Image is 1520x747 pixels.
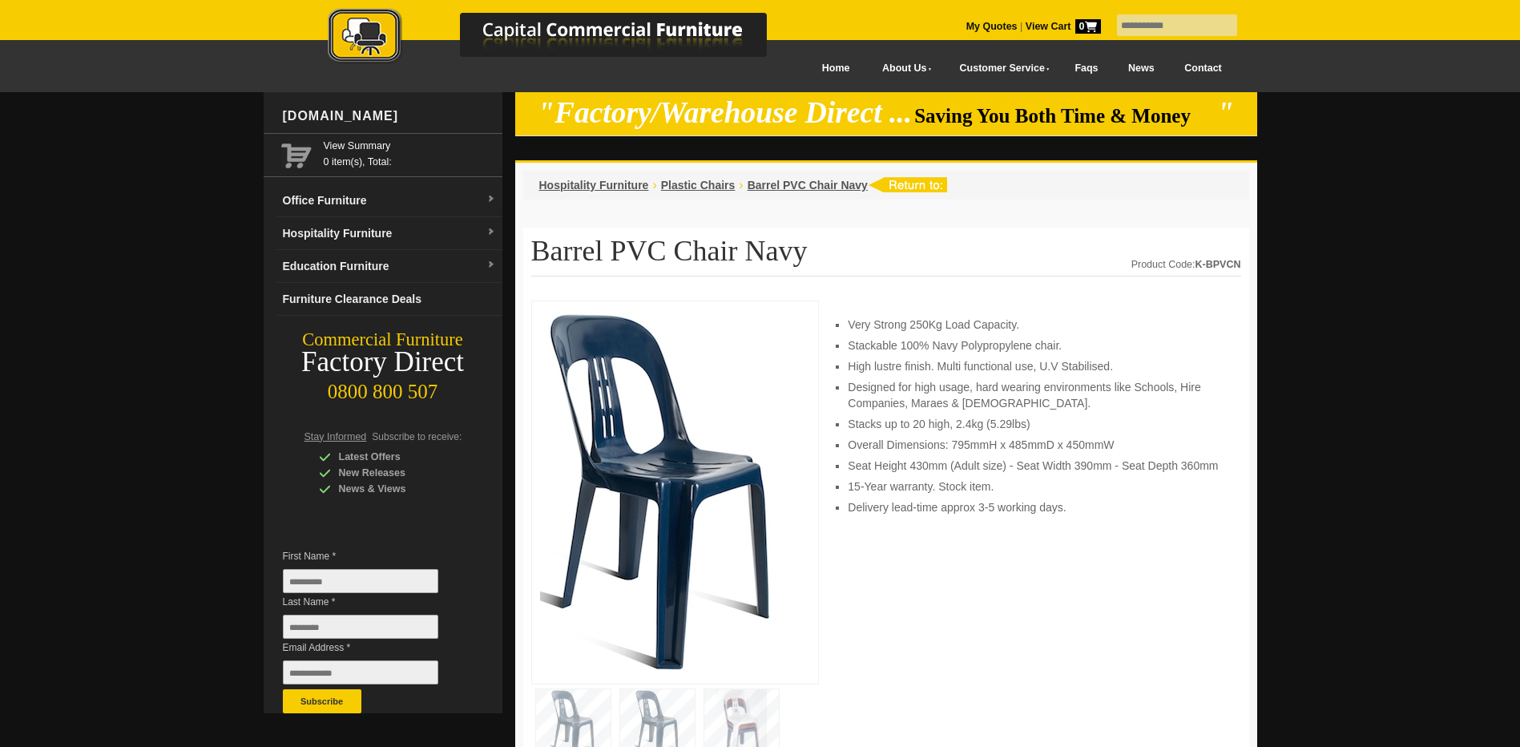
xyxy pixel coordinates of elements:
[1217,96,1234,129] em: "
[319,449,471,465] div: Latest Offers
[1022,21,1100,32] a: View Cart0
[283,640,462,656] span: Email Address *
[540,309,780,671] img: Navy Barrel PVC Chair, plastic, stackable, 250kg capacity, for marae and schools
[848,478,1224,495] li: 15-Year warranty. Stock item.
[324,138,496,154] a: View Summary
[319,465,471,481] div: New Releases
[539,179,649,192] a: Hospitality Furniture
[848,458,1224,474] li: Seat Height 430mm (Adult size) - Seat Width 390mm - Seat Depth 360mm
[966,21,1018,32] a: My Quotes
[531,236,1241,277] h1: Barrel PVC Chair Navy
[1169,50,1236,87] a: Contact
[848,499,1224,515] li: Delivery lead-time approx 3-5 working days.
[848,337,1224,353] li: Stackable 100% Navy Polypropylene chair.
[283,594,462,610] span: Last Name *
[276,250,502,283] a: Education Furnituredropdown
[739,177,743,193] li: ›
[848,358,1224,374] li: High lustre finish. Multi functional use, U.V Stabilised.
[748,179,868,192] a: Barrel PVC Chair Navy
[283,569,438,593] input: First Name *
[283,548,462,564] span: First Name *
[661,179,736,192] a: Plastic Chairs
[1195,259,1241,270] strong: K-BPVCN
[283,660,438,684] input: Email Address *
[486,195,496,204] img: dropdown
[276,92,502,140] div: [DOMAIN_NAME]
[1131,256,1241,273] div: Product Code:
[848,437,1224,453] li: Overall Dimensions: 795mmH x 485mmD x 450mmW
[276,184,502,217] a: Office Furnituredropdown
[914,105,1215,127] span: Saving You Both Time & Money
[264,351,502,373] div: Factory Direct
[848,379,1224,411] li: Designed for high usage, hard wearing environments like Schools, Hire Companies, Maraes & [DEMOGR...
[304,431,367,442] span: Stay Informed
[868,177,947,192] img: return to
[283,615,438,639] input: Last Name *
[1075,19,1101,34] span: 0
[324,138,496,168] span: 0 item(s), Total:
[941,50,1059,87] a: Customer Service
[848,317,1224,333] li: Very Strong 250Kg Load Capacity.
[486,228,496,237] img: dropdown
[865,50,941,87] a: About Us
[1026,21,1101,32] strong: View Cart
[652,177,656,193] li: ›
[538,96,912,129] em: "Factory/Warehouse Direct ...
[372,431,462,442] span: Subscribe to receive:
[276,217,502,250] a: Hospitality Furnituredropdown
[284,8,845,67] img: Capital Commercial Furniture Logo
[848,416,1224,432] li: Stacks up to 20 high, 2.4kg (5.29lbs)
[283,689,361,713] button: Subscribe
[1113,50,1169,87] a: News
[276,283,502,316] a: Furniture Clearance Deals
[284,8,845,71] a: Capital Commercial Furniture Logo
[1060,50,1114,87] a: Faqs
[319,481,471,497] div: News & Views
[486,260,496,270] img: dropdown
[264,373,502,403] div: 0800 800 507
[264,329,502,351] div: Commercial Furniture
